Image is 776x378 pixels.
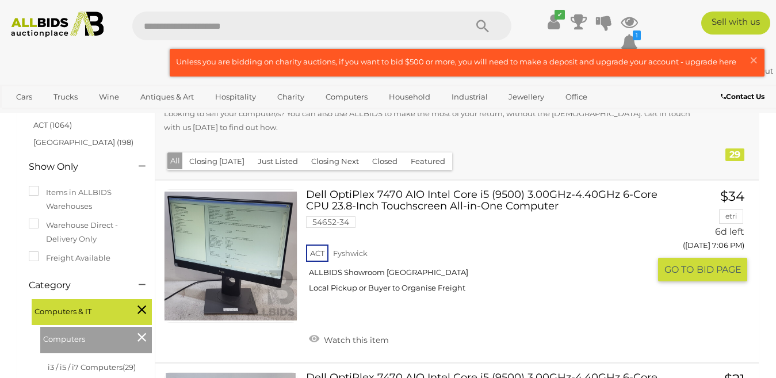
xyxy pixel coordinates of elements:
[321,335,389,345] span: Watch this item
[621,32,638,53] a: 1
[167,152,183,169] button: All
[133,87,201,106] a: Antiques & Art
[558,87,595,106] a: Office
[48,362,136,372] a: i3 / i5 / i7 Computers(29)
[444,87,495,106] a: Industrial
[33,120,72,129] a: ACT (1064)
[123,362,136,372] span: (29)
[29,219,143,246] label: Warehouse Direct - Delivery Only
[29,186,143,213] label: Items in ALLBIDS Warehouses
[381,87,438,106] a: Household
[658,258,747,281] button: GO TOBID PAGE
[721,92,764,101] b: Contact Us
[454,12,511,40] button: Search
[33,138,133,147] a: [GEOGRAPHIC_DATA] (198)
[545,12,562,32] a: ✔
[53,106,150,125] a: [GEOGRAPHIC_DATA]
[270,87,312,106] a: Charity
[251,152,305,170] button: Just Listed
[555,10,565,20] i: ✔
[697,264,741,276] span: BID PAGE
[725,148,744,161] div: 29
[721,90,767,103] a: Contact Us
[318,87,375,106] a: Computers
[633,30,641,40] i: 1
[46,87,85,106] a: Trucks
[306,330,392,348] a: Watch this item
[208,87,263,106] a: Hospitality
[667,189,747,282] a: $34 etri 6d left ([DATE] 7:06 PM) GO TOBID PAGE
[720,188,744,204] span: $34
[664,264,697,276] span: GO TO
[29,280,121,291] h4: Category
[9,87,40,106] a: Cars
[43,330,129,346] span: Computers
[748,49,759,71] span: ×
[91,87,127,106] a: Wine
[304,152,366,170] button: Closing Next
[501,87,552,106] a: Jewellery
[35,302,121,318] span: Computers & IT
[164,107,693,134] p: Looking to sell your computer/s? You can also use ALLBIDS to make the most of your return, withou...
[29,162,121,172] h4: Show Only
[182,152,251,170] button: Closing [DATE]
[315,189,649,301] a: Dell OptiPlex 7470 AIO Intel Core i5 (9500) 3.00GHz-4.40GHz 6-Core CPU 23.8-Inch Touchscreen All-...
[6,12,109,37] img: Allbids.com.au
[9,106,47,125] a: Sports
[29,251,110,265] label: Freight Available
[701,12,770,35] a: Sell with us
[404,152,452,170] button: Featured
[365,152,404,170] button: Closed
